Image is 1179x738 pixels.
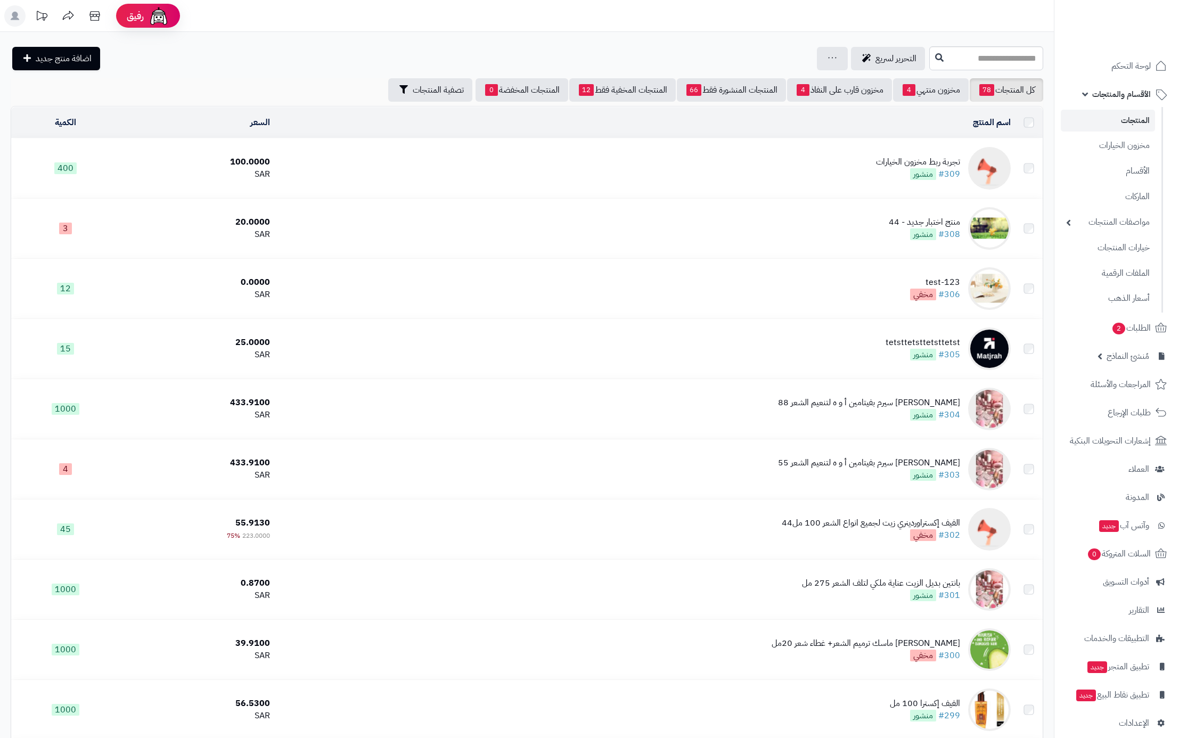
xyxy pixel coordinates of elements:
span: منشور [910,710,936,721]
a: #300 [938,649,960,662]
span: تطبيق نقاط البيع [1075,687,1149,702]
span: منشور [910,349,936,360]
div: 25.0000 [124,337,269,349]
div: SAR [124,409,269,421]
div: tetsttetsttetsttetst [886,337,960,349]
a: المنتجات المنشورة فقط66 [677,78,786,102]
span: طلبات الإرجاع [1108,405,1151,420]
div: 56.5300 [124,698,269,710]
div: SAR [124,168,269,181]
span: منشور [910,469,936,481]
span: 12 [579,84,594,96]
span: تطبيق المتجر [1086,659,1149,674]
a: وآتس آبجديد [1061,513,1173,538]
a: أدوات التسويق [1061,569,1173,595]
span: 66 [686,84,701,96]
img: بانتين بديل الزيت عناية ملكي لتلف الشعر 275 مل [968,568,1011,611]
span: 1000 [52,584,79,595]
a: المنتجات المخفضة0 [476,78,568,102]
div: SAR [124,289,269,301]
a: مواصفات المنتجات [1061,211,1155,234]
a: الإعدادات [1061,710,1173,736]
img: منتج اختبار جديد - 44 [968,207,1011,250]
span: 0 [485,84,498,96]
span: إشعارات التحويلات البنكية [1070,433,1151,448]
img: test-123 [968,267,1011,310]
a: مخزون قارب على النفاذ4 [787,78,892,102]
a: #299 [938,709,960,722]
div: 100.0000 [124,156,269,168]
div: SAR [124,710,269,722]
a: أسعار الذهب [1061,287,1155,310]
span: منشور [910,589,936,601]
span: 15 [57,343,74,355]
span: 12 [57,283,74,294]
span: 4 [797,84,809,96]
div: بانتين بديل الزيت عناية ملكي لتلف الشعر 275 مل [802,577,960,589]
span: التطبيقات والخدمات [1084,631,1149,646]
span: المدونة [1126,490,1149,505]
div: 0.0000 [124,276,269,289]
div: SAR [124,469,269,481]
span: الطلبات [1111,321,1151,335]
span: 2 [1112,323,1125,334]
div: 0.8700 [124,577,269,589]
span: 1000 [52,644,79,655]
a: كل المنتجات78 [970,78,1043,102]
span: وآتس آب [1098,518,1149,533]
img: tetsttetsttetsttetst [968,327,1011,370]
span: مخفي [910,529,936,541]
span: العملاء [1128,462,1149,477]
div: 433.9100 [124,457,269,469]
a: العملاء [1061,456,1173,482]
a: تطبيق المتجرجديد [1061,654,1173,679]
span: منشور [910,168,936,180]
a: التطبيقات والخدمات [1061,626,1173,651]
span: 3 [59,223,72,234]
a: السلات المتروكة0 [1061,541,1173,567]
div: 433.9100 [124,397,269,409]
div: [PERSON_NAME] سيرم بفيتامين أ و ه لتنعيم الشعر 88 [778,397,960,409]
span: تصفية المنتجات [413,84,464,96]
span: مُنشئ النماذج [1107,349,1149,364]
a: التقارير [1061,597,1173,623]
a: الأقسام [1061,160,1155,183]
a: مخزون منتهي4 [893,78,969,102]
span: التقارير [1129,603,1149,618]
span: لوحة التحكم [1111,59,1151,73]
a: السعر [250,116,270,129]
span: الإعدادات [1119,716,1149,731]
span: أدوات التسويق [1103,575,1149,589]
span: 400 [54,162,77,174]
div: test-123 [910,276,960,289]
div: 39.9100 [124,637,269,650]
span: المراجعات والأسئلة [1091,377,1151,392]
div: SAR [124,650,269,662]
span: رفيق [127,10,144,22]
span: 78 [979,84,994,96]
span: 4 [903,84,915,96]
div: SAR [124,228,269,241]
span: 55.9130 [235,516,270,529]
span: 75% [227,531,240,540]
img: ai-face.png [148,5,169,27]
span: منشور [910,409,936,421]
a: المراجعات والأسئلة [1061,372,1173,397]
span: 45 [57,523,74,535]
div: الفيف إكسترا 100 مل [890,698,960,710]
div: SAR [124,349,269,361]
a: التحرير لسريع [851,47,925,70]
span: السلات المتروكة [1087,546,1151,561]
span: جديد [1099,520,1119,532]
div: SAR [124,589,269,602]
span: 0 [1088,548,1101,560]
a: #308 [938,228,960,241]
div: تجربة ربط مخزون الخيارات [876,156,960,168]
a: طلبات الإرجاع [1061,400,1173,425]
a: تحديثات المنصة [28,5,55,29]
img: تجربة ربط مخزون الخيارات [968,147,1011,190]
div: منتج اختبار جديد - 44 [889,216,960,228]
div: [PERSON_NAME] ماسك ترميم الشعر+ غطاء شعر 20مل [772,637,960,650]
a: #302 [938,529,960,542]
img: لي ستافورد سيرم بفيتامين أ و ه لتنعيم الشعر 88 [968,388,1011,430]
